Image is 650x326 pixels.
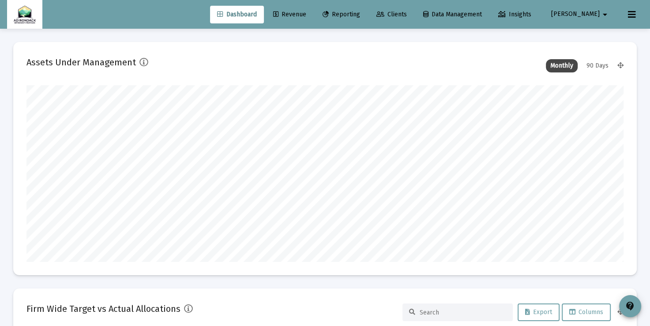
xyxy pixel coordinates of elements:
[498,11,531,18] span: Insights
[562,303,611,321] button: Columns
[420,309,506,316] input: Search
[525,308,552,316] span: Export
[217,11,257,18] span: Dashboard
[491,6,538,23] a: Insights
[316,6,367,23] a: Reporting
[546,59,578,72] div: Monthly
[266,6,313,23] a: Revenue
[26,55,136,69] h2: Assets Under Management
[210,6,264,23] a: Dashboard
[369,6,414,23] a: Clients
[323,11,360,18] span: Reporting
[569,308,603,316] span: Columns
[518,303,560,321] button: Export
[26,302,180,316] h2: Firm Wide Target vs Actual Allocations
[416,6,489,23] a: Data Management
[273,11,306,18] span: Revenue
[423,11,482,18] span: Data Management
[376,11,407,18] span: Clients
[541,5,621,23] button: [PERSON_NAME]
[582,59,613,72] div: 90 Days
[600,6,610,23] mat-icon: arrow_drop_down
[14,6,36,23] img: Dashboard
[551,11,600,18] span: [PERSON_NAME]
[625,301,635,311] mat-icon: contact_support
